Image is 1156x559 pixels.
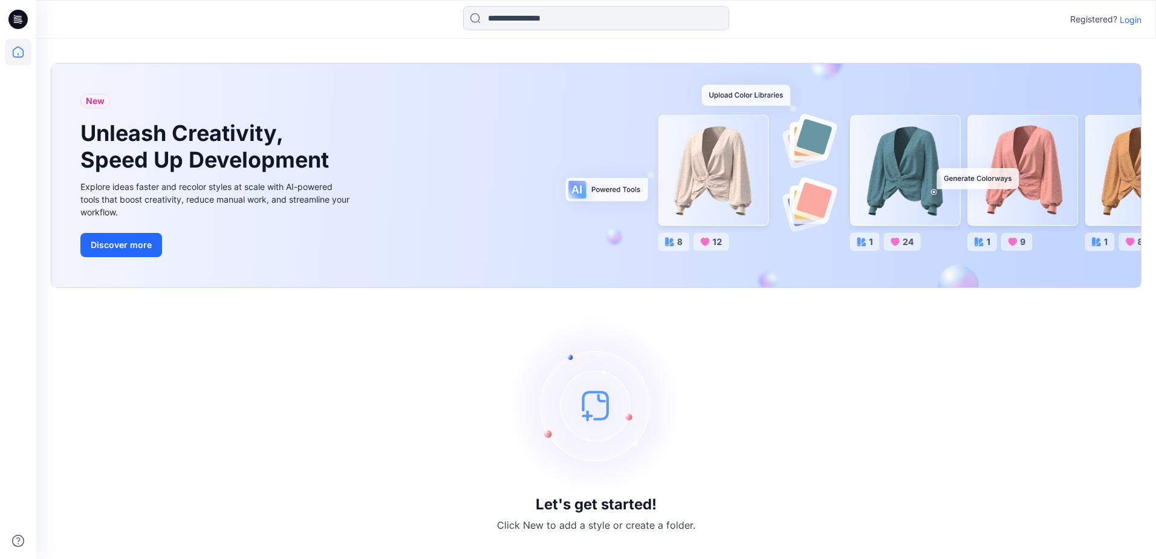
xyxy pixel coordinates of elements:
h3: Let's get started! [536,496,657,513]
p: Registered? [1070,12,1117,27]
h1: Unleash Creativity, Speed Up Development [80,120,334,172]
p: Login [1120,13,1141,26]
div: Explore ideas faster and recolor styles at scale with AI-powered tools that boost creativity, red... [80,180,352,218]
a: Discover more [80,233,352,257]
span: New [86,94,105,108]
button: Discover more [80,233,162,257]
img: empty-state-image.svg [505,315,687,496]
p: Click New to add a style or create a folder. [497,518,695,532]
